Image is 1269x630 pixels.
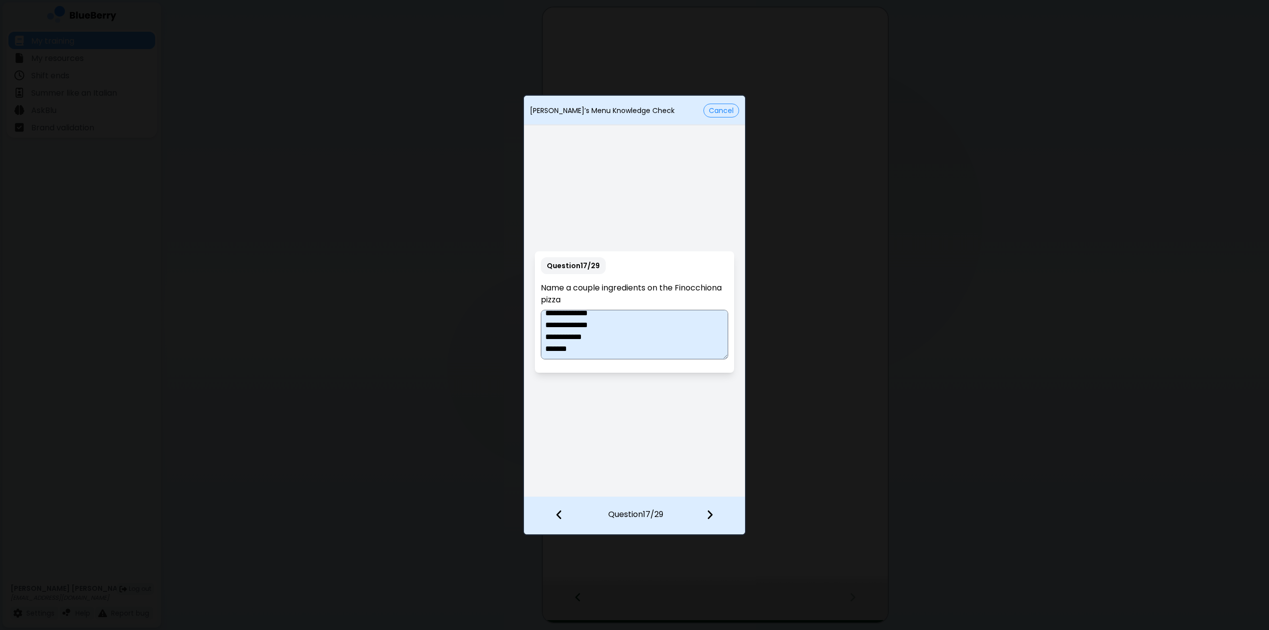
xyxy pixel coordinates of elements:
p: Name a couple ingredients on the Finocchiona pizza [541,282,728,306]
p: Question 17 / 29 [608,497,663,520]
p: [PERSON_NAME]’s Menu Knowledge Check [530,106,675,115]
button: Cancel [703,104,739,117]
img: file icon [556,509,563,520]
p: Question 17 / 29 [541,257,606,274]
img: file icon [706,509,713,520]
